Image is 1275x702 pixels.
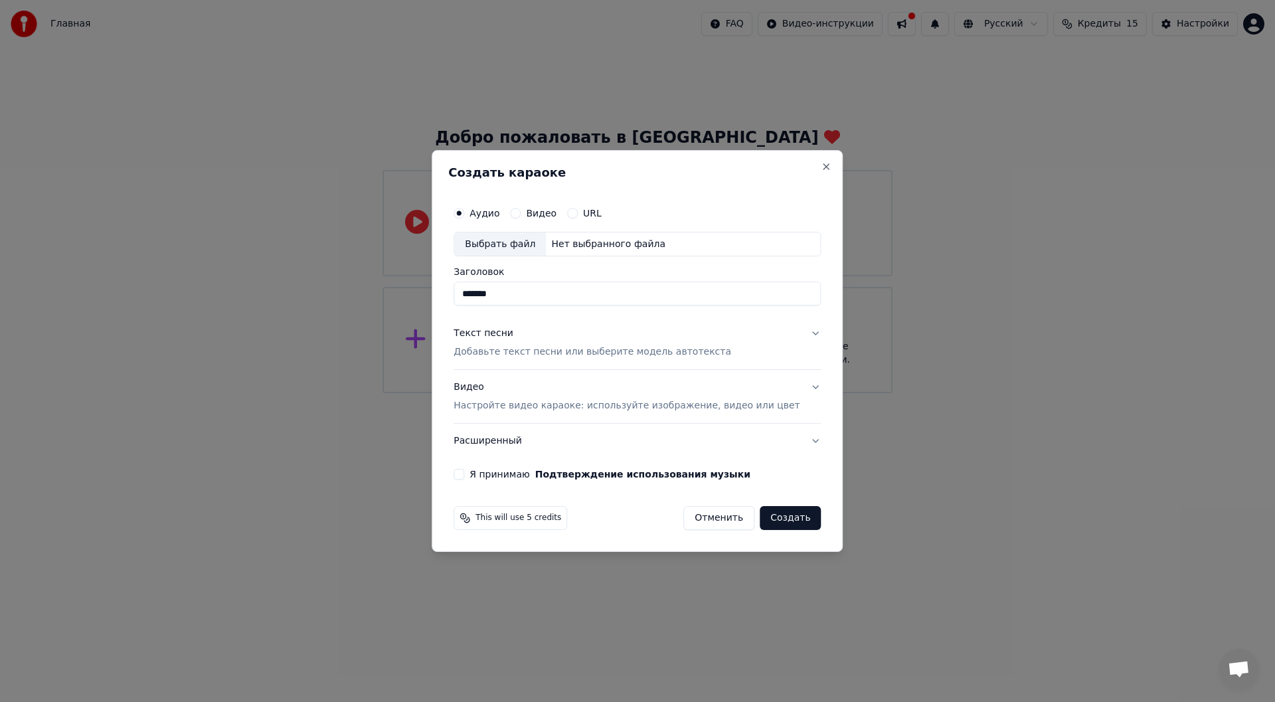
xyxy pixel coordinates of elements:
[535,470,750,479] button: Я принимаю
[526,209,556,218] label: Видео
[454,399,800,412] p: Настройте видео караоке: используйте изображение, видео или цвет
[454,371,821,424] button: ВидеоНастройте видео караоке: используйте изображение, видео или цвет
[469,209,499,218] label: Аудио
[454,424,821,458] button: Расширенный
[454,346,731,359] p: Добавьте текст песни или выберите модель автотекста
[683,506,754,530] button: Отменить
[454,232,546,256] div: Выбрать файл
[760,506,821,530] button: Создать
[454,268,821,277] label: Заголовок
[454,327,513,341] div: Текст песни
[454,317,821,370] button: Текст песниДобавьте текст песни или выберите модель автотекста
[475,513,561,523] span: This will use 5 credits
[448,167,826,179] h2: Создать караоке
[469,470,750,479] label: Я принимаю
[583,209,602,218] label: URL
[454,381,800,413] div: Видео
[546,238,671,251] div: Нет выбранного файла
